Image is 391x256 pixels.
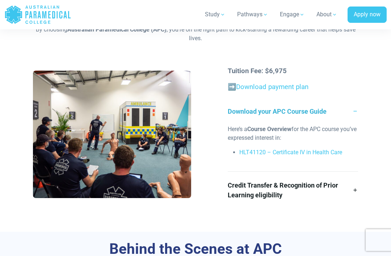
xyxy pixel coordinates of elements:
[4,3,71,26] a: Australian Paramedical College
[236,83,308,91] a: Download payment plan
[228,98,358,125] a: Download your APC Course Guide
[312,4,342,25] a: About
[201,4,230,25] a: Study
[239,149,342,156] a: HLT41120 – Certificate IV in Health Care
[228,67,287,75] strong: Tuition Fee: $6,975
[348,7,387,23] a: Apply now
[33,25,358,43] p: By choosing , you’re on the right path to kick-starting a rewarding career that helps save lives.
[276,4,309,25] a: Engage
[228,83,236,91] a: ➡️
[228,172,358,209] a: Credit Transfer & Recognition of Prior Learning eligibility
[67,26,167,33] strong: Australian Paramedical College (APC)
[228,125,358,142] p: Here’s a for the APC course you’ve expressed interest in:
[247,126,291,133] strong: Course Overview
[233,4,273,25] a: Pathways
